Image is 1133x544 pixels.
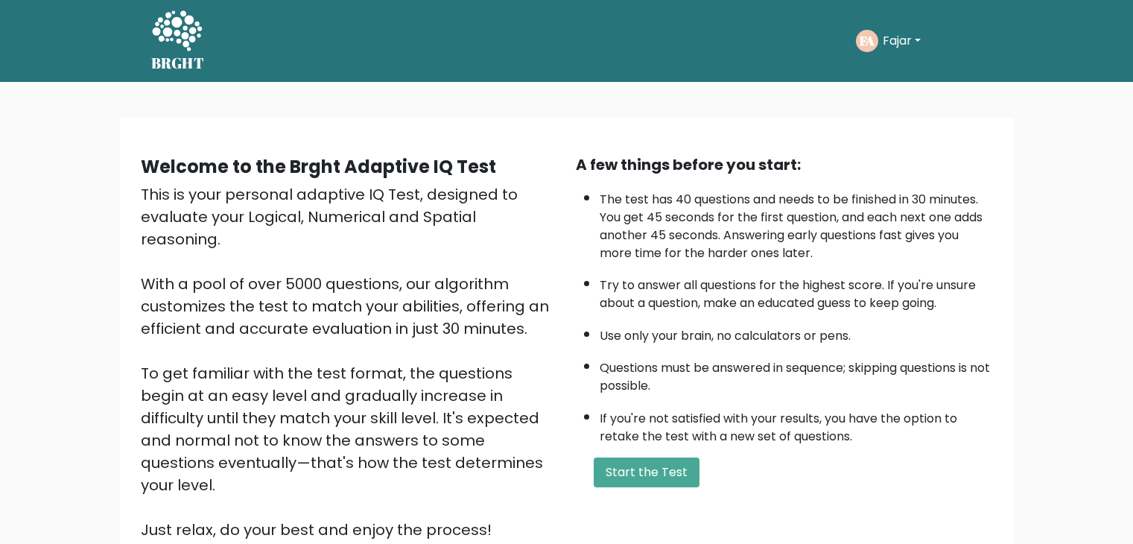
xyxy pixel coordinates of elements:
[600,402,993,446] li: If you're not satisfied with your results, you have the option to retake the test with a new set ...
[141,154,496,179] b: Welcome to the Brght Adaptive IQ Test
[576,154,993,176] div: A few things before you start:
[151,54,205,72] h5: BRGHT
[600,269,993,312] li: Try to answer all questions for the highest score. If you're unsure about a question, make an edu...
[594,458,699,487] button: Start the Test
[878,31,925,51] button: Fajar
[600,352,993,395] li: Questions must be answered in sequence; skipping questions is not possible.
[860,32,875,49] text: FA
[600,320,993,345] li: Use only your brain, no calculators or pens.
[141,183,558,541] div: This is your personal adaptive IQ Test, designed to evaluate your Logical, Numerical and Spatial ...
[600,183,993,262] li: The test has 40 questions and needs to be finished in 30 minutes. You get 45 seconds for the firs...
[151,6,205,76] a: BRGHT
